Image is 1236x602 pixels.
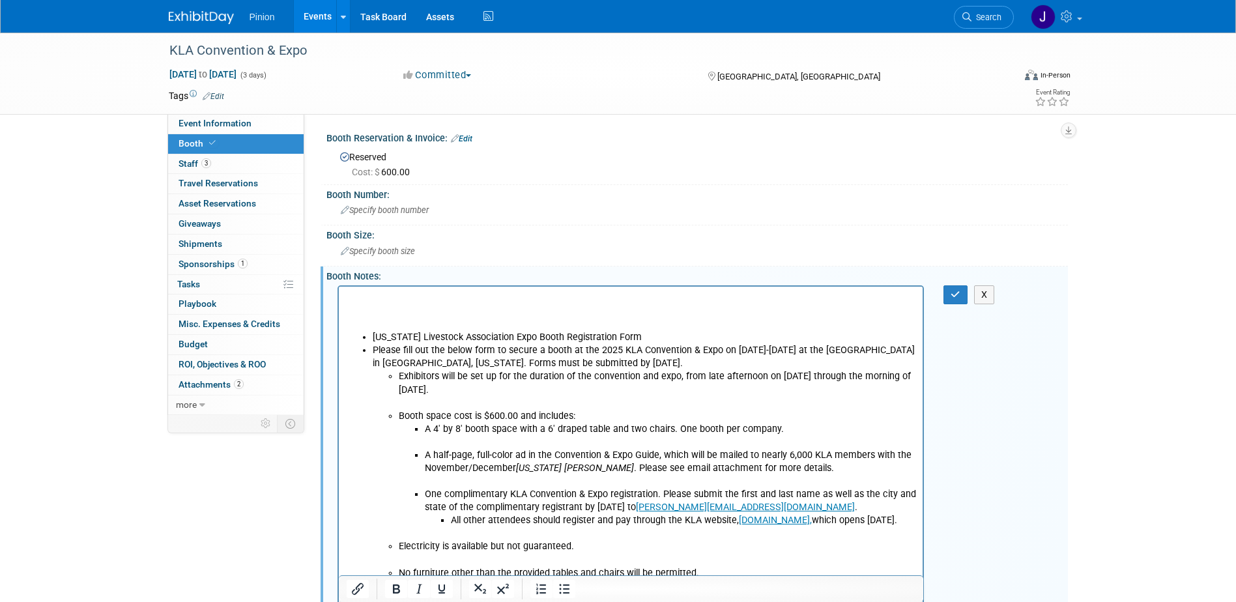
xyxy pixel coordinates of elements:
a: Booth [168,134,304,154]
span: Sponsorships [179,259,248,269]
a: Misc. Expenses & Credits [168,315,304,334]
span: [GEOGRAPHIC_DATA], [GEOGRAPHIC_DATA] [717,72,880,81]
span: (3 days) [239,71,266,79]
button: Subscript [469,580,491,598]
span: Travel Reservations [179,178,258,188]
a: Event Information [168,114,304,134]
div: Booth Size: [326,225,1068,242]
span: Booth [179,138,218,149]
a: Shipments [168,235,304,254]
a: Playbook [168,294,304,314]
a: Edit [203,92,224,101]
i: Booth reservation complete [209,139,216,147]
img: Jennifer Plumisto [1031,5,1056,29]
span: Tasks [177,279,200,289]
td: Tags [169,89,224,102]
div: In-Person [1040,70,1071,80]
span: Event Information [179,118,252,128]
td: Toggle Event Tabs [277,415,304,432]
div: Booth Number: [326,185,1068,201]
a: Attachments2 [168,375,304,395]
a: Sponsorships1 [168,255,304,274]
span: Staff [179,158,211,169]
button: Insert/edit link [347,580,369,598]
button: Bullet list [553,580,575,598]
span: Playbook [179,298,216,309]
span: 600.00 [352,167,415,177]
button: Superscript [492,580,514,598]
span: Budget [179,339,208,349]
button: Italic [408,580,430,598]
span: Specify booth number [341,205,429,215]
div: Event Format [937,68,1071,87]
span: 3 [201,158,211,168]
a: Search [954,6,1014,29]
a: Tasks [168,275,304,294]
button: X [974,285,995,304]
div: Event Rating [1035,89,1070,96]
a: Travel Reservations [168,174,304,193]
a: Asset Reservations [168,194,304,214]
a: more [168,395,304,415]
a: Giveaways [168,214,304,234]
span: Specify booth size [341,246,415,256]
span: ROI, Objectives & ROO [179,359,266,369]
span: Asset Reservations [179,198,256,208]
button: Numbered list [530,580,553,598]
span: [DATE] [DATE] [169,68,237,80]
div: Booth Notes: [326,266,1068,283]
span: more [176,399,197,410]
button: Underline [431,580,453,598]
span: 2 [234,379,244,389]
a: Budget [168,335,304,354]
span: to [197,69,209,79]
a: Edit [451,134,472,143]
img: ExhibitDay [169,11,234,24]
button: Committed [399,68,476,82]
a: Staff3 [168,154,304,174]
span: Search [971,12,1001,22]
iframe: Rich Text Area [339,287,923,593]
div: Reserved [336,147,1058,179]
a: ROI, Objectives & ROO [168,355,304,375]
td: Personalize Event Tab Strip [255,415,278,432]
div: Booth Reservation & Invoice: [326,128,1068,145]
span: Pinion [250,12,275,22]
button: Bold [385,580,407,598]
span: 1 [238,259,248,268]
span: Misc. Expenses & Credits [179,319,280,329]
span: Cost: $ [352,167,381,177]
span: Attachments [179,379,244,390]
span: Giveaways [179,218,221,229]
span: Shipments [179,238,222,249]
div: KLA Convention & Expo [165,39,994,63]
img: Format-Inperson.png [1025,70,1038,80]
